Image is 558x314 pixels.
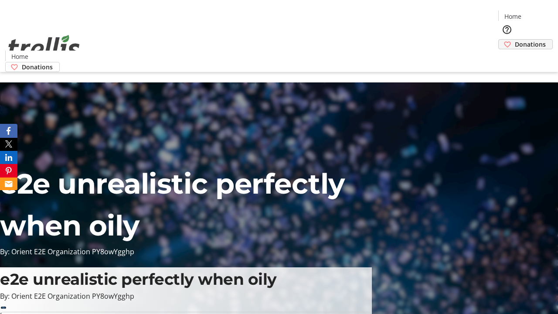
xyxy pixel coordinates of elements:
[5,62,60,72] a: Donations
[504,12,521,21] span: Home
[11,52,28,61] span: Home
[22,62,53,72] span: Donations
[498,49,516,67] button: Cart
[515,40,546,49] span: Donations
[498,21,516,38] button: Help
[5,25,83,69] img: Orient E2E Organization PY8owYgghp's Logo
[499,12,527,21] a: Home
[498,39,553,49] a: Donations
[6,52,34,61] a: Home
